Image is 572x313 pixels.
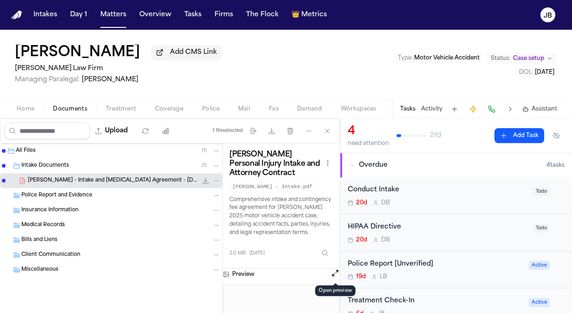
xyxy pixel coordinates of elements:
div: Open preview [315,286,356,296]
span: 19d [356,273,366,280]
div: Open task: Conduct Intake [340,177,572,215]
span: Insurance Information [21,207,78,215]
span: Active [529,261,550,270]
span: Type : [398,55,413,61]
button: Hide completed tasks (⌘⇧H) [548,128,565,143]
button: Overdue4tasks [340,153,572,177]
button: Assistant [522,105,557,113]
div: Open task: Police Report [Unverified] [340,252,572,289]
span: Police [202,105,220,113]
button: Add Task [494,128,544,143]
span: [DATE] [249,250,265,257]
h3: Preview [232,271,254,278]
button: Edit Type: Motor Vehicle Accident [395,53,482,63]
button: Activity [421,105,442,113]
span: 2 / 13 [430,132,442,139]
span: L B [380,273,387,280]
div: Police Report [Unverified] [348,259,523,270]
span: Motor Vehicle Accident [414,55,480,61]
span: Mail [238,105,250,113]
span: Miscellaneous [21,266,58,274]
span: Assistant [532,105,557,113]
img: Finch Logo [11,11,22,20]
button: Change status from Case setup [486,53,557,64]
span: Fax [269,105,279,113]
div: 1 file selected [213,128,243,134]
span: [PERSON_NAME] [82,76,138,83]
span: Bills and Liens [21,236,58,244]
span: 2.0 MB [229,250,246,257]
button: Tasks [181,7,205,23]
button: Day 1 [66,7,91,23]
span: ( 1 ) [202,163,207,168]
button: Edit matter name [15,45,140,61]
div: need attention [348,140,389,147]
div: HIPAA Directive [348,222,527,233]
button: Edit DOL: 2025-08-15 [516,68,557,77]
span: DOL : [519,70,533,75]
button: Upload [90,123,133,139]
span: Police Report and Evidence [21,192,92,200]
text: JB [544,13,552,19]
span: Add CMS Link [170,48,217,57]
button: The Flock [242,7,282,23]
div: 4 [348,124,389,139]
span: All Files [16,147,36,155]
button: Intakes [30,7,61,23]
div: Treatment Check-In [348,296,523,306]
h1: [PERSON_NAME] [15,45,140,61]
span: [PERSON_NAME] - Intake and [MEDICAL_DATA] Agreement - [DATE] [28,177,197,185]
span: 4 task s [546,162,565,169]
button: Firms [211,7,237,23]
span: Documents [53,105,87,113]
span: [DATE] [535,70,554,75]
button: crownMetrics [288,7,331,23]
p: Comprehensive intake and contingency fee agreement for [PERSON_NAME] 2025 motor vehicle accident ... [229,196,333,237]
span: Managing Paralegal: [15,76,80,83]
a: Home [11,11,22,20]
span: D B [381,236,390,244]
span: crown [292,10,299,20]
button: Matters [97,7,130,23]
span: 20d [356,199,367,207]
button: Overview [136,7,175,23]
h3: [PERSON_NAME] Personal Injury Intake and Attorney Contract [229,150,322,178]
span: Treatment [106,105,136,113]
span: Status: [491,55,510,62]
span: Active [529,298,550,307]
span: Demand [297,105,322,113]
button: Make a Call [485,103,498,116]
span: D B [381,199,390,207]
button: Add CMS Link [151,45,221,60]
span: Home [17,105,34,113]
button: Download T. Jewell - Intake and Retainer Agreement - 9.10.25 [201,176,210,185]
span: Client Communication [21,251,80,259]
span: Coverage [155,105,183,113]
button: Add Task [448,103,461,116]
span: Medical Records [21,222,65,229]
span: Case setup [513,55,544,62]
input: Search files [4,123,90,139]
span: Intake Documents [21,162,69,170]
span: Todo [533,187,550,196]
div: Conduct Intake [348,185,527,196]
span: ( 1 ) [202,148,207,153]
div: Open task: HIPAA Directive [340,215,572,252]
h2: [PERSON_NAME] Law Firm [15,63,221,74]
span: Todo [533,224,550,233]
code: [PERSON_NAME] - Intake.pdf [229,182,316,192]
span: Metrics [301,10,327,20]
span: 20d [356,236,367,244]
button: Inspect [317,245,333,261]
button: Tasks [400,105,416,113]
button: Create Immediate Task [467,103,480,116]
span: Overdue [359,161,388,170]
